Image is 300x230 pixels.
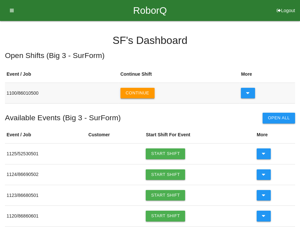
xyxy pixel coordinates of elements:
a: Start Shift [146,148,185,159]
th: More [255,126,295,144]
th: Event / Job [5,66,119,83]
th: Start Shift For Event [144,126,255,144]
a: Start Shift [146,169,185,180]
a: Start Shift [146,190,185,201]
h4: SF 's Dashboard [5,35,295,46]
button: Continue [120,88,155,98]
td: 1125 / 52530501 [5,144,87,164]
td: 1120 / 86860601 [5,206,87,226]
h5: Open Shifts ( Big 3 - SurForm ) [5,51,295,60]
td: 1100 / 86010500 [5,83,119,104]
button: Open All [263,113,295,123]
h5: Available Events ( Big 3 - SurForm ) [5,114,121,122]
td: 1123 / 86680501 [5,185,87,205]
td: 1124 / 86690502 [5,164,87,185]
th: Event / Job [5,126,87,144]
th: Customer [87,126,144,144]
th: Continue Shift [119,66,240,83]
th: More [239,66,295,83]
a: Start Shift [146,211,185,221]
